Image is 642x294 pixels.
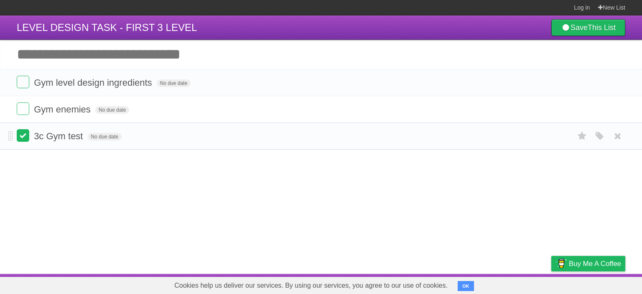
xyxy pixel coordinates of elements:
a: Terms [512,276,530,292]
span: No due date [88,133,122,141]
a: Privacy [540,276,562,292]
a: About [440,276,458,292]
a: Buy me a coffee [551,256,625,271]
span: Gym enemies [34,104,93,115]
label: Done [17,102,29,115]
span: LEVEL DESIGN TASK - FIRST 3 LEVEL [17,22,197,33]
img: Buy me a coffee [555,256,567,271]
span: Buy me a coffee [569,256,621,271]
b: This List [588,23,616,32]
a: Developers [468,276,502,292]
span: 3c Gym test [34,131,85,141]
span: Gym level design ingredients [34,77,154,88]
span: No due date [157,79,191,87]
a: SaveThis List [551,19,625,36]
span: Cookies help us deliver our services. By using our services, you agree to our use of cookies. [166,277,456,294]
span: No due date [95,106,129,114]
label: Done [17,129,29,142]
button: OK [458,281,474,291]
label: Done [17,76,29,88]
a: Suggest a feature [573,276,625,292]
label: Star task [574,129,590,143]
